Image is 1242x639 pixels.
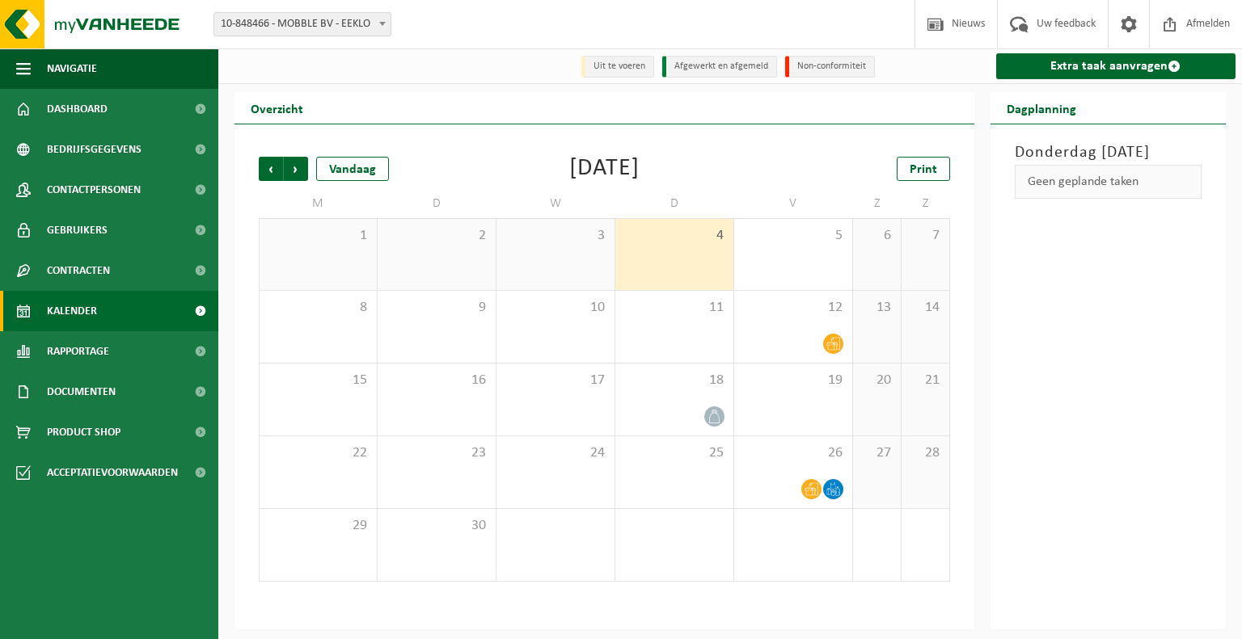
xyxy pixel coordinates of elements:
div: Vandaag [316,157,389,181]
span: 28 [910,444,941,462]
li: Uit te voeren [581,56,654,78]
td: W [496,189,615,218]
span: Gebruikers [47,210,108,250]
span: 12 [742,299,844,317]
td: Z [902,189,950,218]
span: 13 [861,299,893,317]
h2: Dagplanning [991,92,1092,124]
span: Print [910,163,937,176]
h3: Donderdag [DATE] [1015,141,1202,165]
span: 10 [505,299,606,317]
span: 11 [623,299,725,317]
span: Bedrijfsgegevens [47,129,142,170]
span: 7 [910,227,941,245]
span: 10-848466 - MOBBLE BV - EEKLO [214,13,391,36]
h2: Overzicht [234,92,319,124]
span: 9 [386,299,488,317]
td: Z [853,189,902,218]
span: 14 [910,299,941,317]
span: 26 [742,444,844,462]
span: Acceptatievoorwaarden [47,452,178,493]
span: 21 [910,372,941,389]
span: 1 [268,227,369,245]
span: 20 [861,372,893,389]
span: Documenten [47,372,116,412]
a: Extra taak aanvragen [996,53,1236,79]
span: 2 [386,227,488,245]
span: Kalender [47,291,97,331]
div: Geen geplande taken [1015,165,1202,199]
span: Rapportage [47,331,109,372]
li: Afgewerkt en afgemeld [662,56,777,78]
td: V [734,189,853,218]
li: Non-conformiteit [785,56,875,78]
span: 10-848466 - MOBBLE BV - EEKLO [213,12,391,36]
td: D [615,189,734,218]
td: D [378,189,496,218]
span: 16 [386,372,488,389]
span: Contracten [47,250,110,291]
span: Contactpersonen [47,170,141,210]
span: 3 [505,227,606,245]
span: 22 [268,444,369,462]
span: 30 [386,517,488,535]
span: 19 [742,372,844,389]
span: 4 [623,227,725,245]
span: Vorige [259,157,283,181]
span: Dashboard [47,89,108,129]
span: Product Shop [47,412,120,452]
span: 15 [268,372,369,389]
div: [DATE] [569,157,640,181]
span: 18 [623,372,725,389]
span: 29 [268,517,369,535]
span: 8 [268,299,369,317]
span: 25 [623,444,725,462]
a: Print [897,157,950,181]
span: 24 [505,444,606,462]
span: 23 [386,444,488,462]
td: M [259,189,378,218]
span: 27 [861,444,893,462]
span: 5 [742,227,844,245]
span: Volgende [284,157,308,181]
span: 17 [505,372,606,389]
span: 6 [861,227,893,245]
span: Navigatie [47,48,97,89]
